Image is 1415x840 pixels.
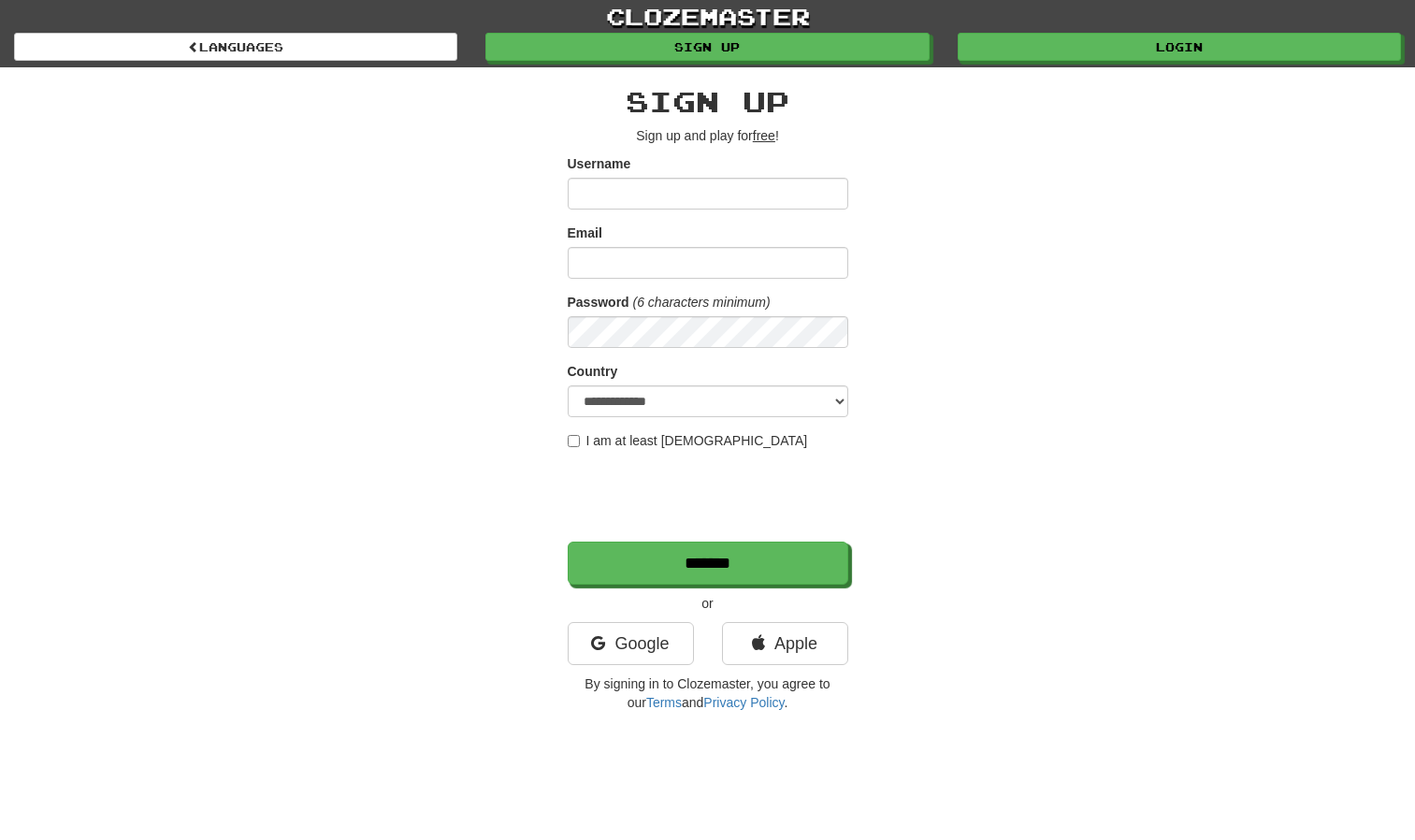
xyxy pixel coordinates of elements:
[633,295,771,310] em: (6 characters minimum)
[568,154,631,173] label: Username
[568,459,852,532] iframe: reCAPTCHA
[485,33,929,61] a: Sign up
[568,126,848,145] p: Sign up and play for !
[568,431,808,450] label: I am at least [DEMOGRAPHIC_DATA]
[568,674,848,712] p: By signing in to Clozemaster, you agree to our and .
[568,622,694,665] a: Google
[703,695,784,710] a: Privacy Policy
[722,622,848,665] a: Apple
[958,33,1401,61] a: Login
[568,435,580,447] input: I am at least [DEMOGRAPHIC_DATA]
[568,594,848,613] p: or
[646,695,682,710] a: Terms
[753,128,775,143] u: free
[568,86,848,117] h2: Sign up
[568,224,602,242] label: Email
[568,293,629,311] label: Password
[14,33,457,61] a: Languages
[568,362,618,381] label: Country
